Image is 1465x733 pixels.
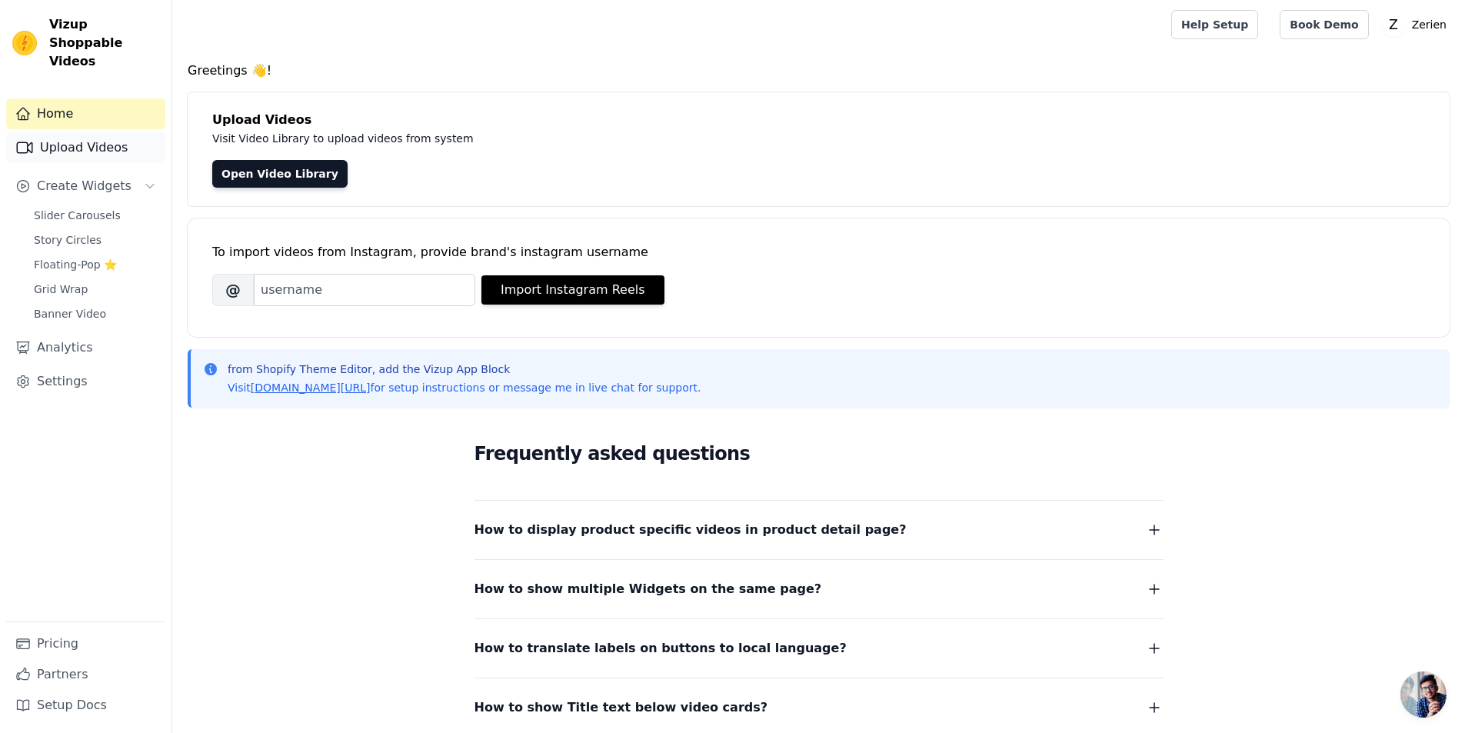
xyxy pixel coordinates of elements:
button: Z Zerien [1381,11,1453,38]
h4: Greetings 👋! [188,62,1450,80]
span: Create Widgets [37,177,132,195]
a: [DOMAIN_NAME][URL] [251,381,371,394]
p: Zerien [1406,11,1453,38]
p: Visit for setup instructions or message me in live chat for support. [228,380,701,395]
h4: Upload Videos [212,111,1425,129]
span: Banner Video [34,306,106,322]
a: Pricing [6,628,165,659]
a: Story Circles [25,229,165,251]
span: How to translate labels on buttons to local language? [474,638,847,659]
a: Open Video Library [212,160,348,188]
button: How to translate labels on buttons to local language? [474,638,1164,659]
p: from Shopify Theme Editor, add the Vizup App Block [228,362,701,377]
p: Visit Video Library to upload videos from system [212,129,901,148]
a: Grid Wrap [25,278,165,300]
span: Vizup Shoppable Videos [49,15,159,71]
span: Story Circles [34,232,102,248]
a: Upload Videos [6,132,165,163]
a: Help Setup [1171,10,1258,39]
span: @ [212,274,254,306]
button: Import Instagram Reels [481,275,664,305]
text: Z [1389,17,1398,32]
a: Settings [6,366,165,397]
a: Analytics [6,332,165,363]
a: Setup Docs [6,690,165,721]
a: Floating-Pop ⭐ [25,254,165,275]
div: Bate-papo aberto [1400,671,1447,718]
a: Partners [6,659,165,690]
span: How to show multiple Widgets on the same page? [474,578,822,600]
button: How to show Title text below video cards? [474,697,1164,718]
img: Vizup [12,31,37,55]
span: Slider Carousels [34,208,121,223]
h2: Frequently asked questions [474,438,1164,469]
span: How to show Title text below video cards? [474,697,768,718]
a: Banner Video [25,303,165,325]
input: username [254,274,475,306]
button: How to show multiple Widgets on the same page? [474,578,1164,600]
span: Grid Wrap [34,282,88,297]
span: Floating-Pop ⭐ [34,257,117,272]
a: Book Demo [1280,10,1368,39]
a: Home [6,98,165,129]
a: Slider Carousels [25,205,165,226]
button: How to display product specific videos in product detail page? [474,519,1164,541]
button: Create Widgets [6,171,165,202]
span: How to display product specific videos in product detail page? [474,519,907,541]
div: To import videos from Instagram, provide brand's instagram username [212,243,1425,262]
